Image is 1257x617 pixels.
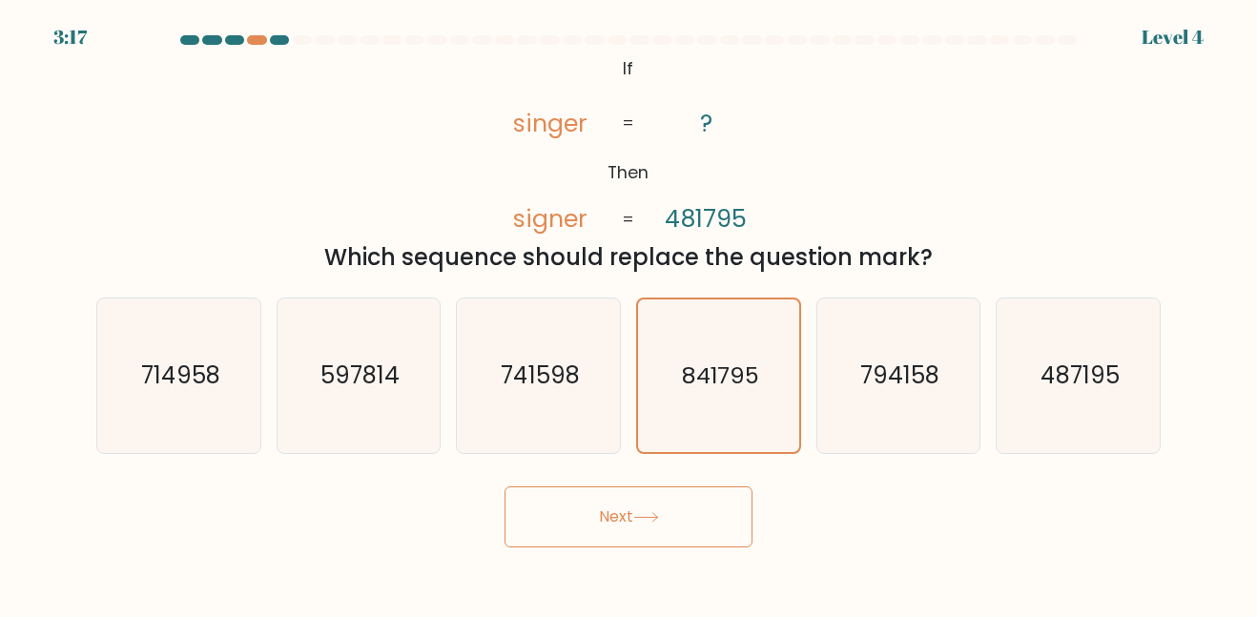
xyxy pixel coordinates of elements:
text: 741598 [501,360,580,391]
tspan: signer [513,202,587,236]
tspan: singer [513,107,587,140]
div: Which sequence should replace the question mark? [108,240,1149,275]
div: Level 4 [1142,23,1204,51]
text: 487195 [1041,360,1120,391]
text: 794158 [860,360,939,391]
tspan: = [622,207,634,231]
svg: @import url('[URL][DOMAIN_NAME]); [478,52,778,237]
text: 841795 [681,360,758,391]
text: 597814 [320,360,400,391]
tspan: Then [608,160,649,184]
text: 714958 [140,360,219,391]
tspan: 481795 [666,203,748,237]
div: 3:17 [53,23,87,51]
tspan: ? [700,107,712,140]
tspan: If [623,56,633,80]
button: Next [505,486,752,547]
tspan: = [622,111,634,134]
